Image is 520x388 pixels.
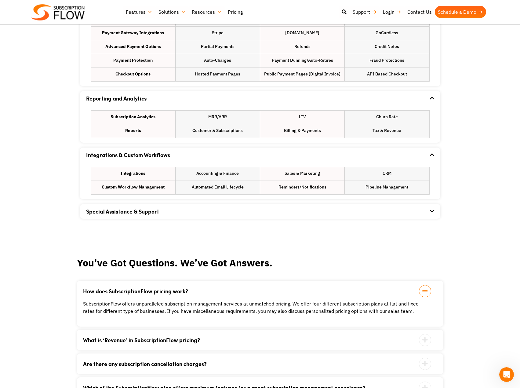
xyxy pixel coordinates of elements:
[260,68,344,81] li: Public Payment Pages (Digital Invoice)
[83,337,422,343] a: What is ‘Revenue’ in SubscriptionFlow pricing?
[345,40,429,54] li: Credit Notes
[176,111,260,124] li: MRR/ARR
[86,106,434,143] div: Reporting and Analytics
[86,204,434,219] div: Special Assistance & Support
[83,361,422,367] a: Are there any subscription cancellation charges?
[345,181,429,194] li: Pipeline Management
[102,30,164,36] strong: Payment Gateway Integrations
[260,181,344,194] li: Reminders/Notifications
[86,151,170,159] a: Integrations & Custom Workflows
[125,127,141,134] strong: Reports
[176,40,260,54] li: Partial Payments
[86,94,147,102] a: Reporting and Analytics
[189,6,225,18] a: Resources
[404,6,435,18] a: Contact Us
[111,114,155,120] strong: Subscription Analytics
[155,6,189,18] a: Solutions
[83,300,422,315] p: SubscriptionFlow offers unparalleled subscription management services at unmatched pricing. We of...
[176,124,260,138] li: Customer & Subscriptions
[350,6,380,18] a: Support
[225,6,246,18] a: Pricing
[102,184,165,190] strong: Custom Workflow Management
[260,111,344,124] li: LTV
[345,124,429,138] li: Tax & Revenue
[123,6,155,18] a: Features
[260,54,344,68] li: Payment Dunning/Auto-Retires
[435,6,486,18] a: Schedule a Demo
[176,167,260,181] li: Accounting & Finance
[31,4,85,20] img: Subscriptionflow
[176,54,260,68] li: Auto-Charges
[83,288,422,294] a: How does SubscriptionFlow pricing work?
[83,294,422,315] div: How does SubscriptionFlow pricing work?
[345,111,429,124] li: Churn Rate
[260,167,344,181] li: Sales & Marketing
[345,167,429,181] li: CRM
[176,68,260,81] li: Hosted Payment Pages
[105,43,161,50] strong: Advanced Payment Options
[345,27,429,40] li: GoCardless
[260,27,344,40] li: [DOMAIN_NAME]
[380,6,404,18] a: Login
[345,54,429,68] li: Fraud Protections
[77,257,443,269] h2: You’ve Got Questions. We’ve Got Answers.
[86,91,434,106] div: Reporting and Analytics
[260,40,344,54] li: Refunds
[176,27,260,40] li: Stripe
[113,57,153,64] strong: Payment Protection
[86,207,159,215] a: Special Assistance & Support
[86,162,434,199] div: Integrations & Custom Workflows
[115,71,151,77] strong: Checkout Options
[260,124,344,138] li: Billing & Payments
[345,68,429,81] li: API Based Checkout
[499,367,514,382] iframe: Intercom live chat
[86,148,434,162] div: Integrations & Custom Workflows
[121,170,145,177] strong: Integrations
[176,181,260,194] li: Automated Email Lifecycle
